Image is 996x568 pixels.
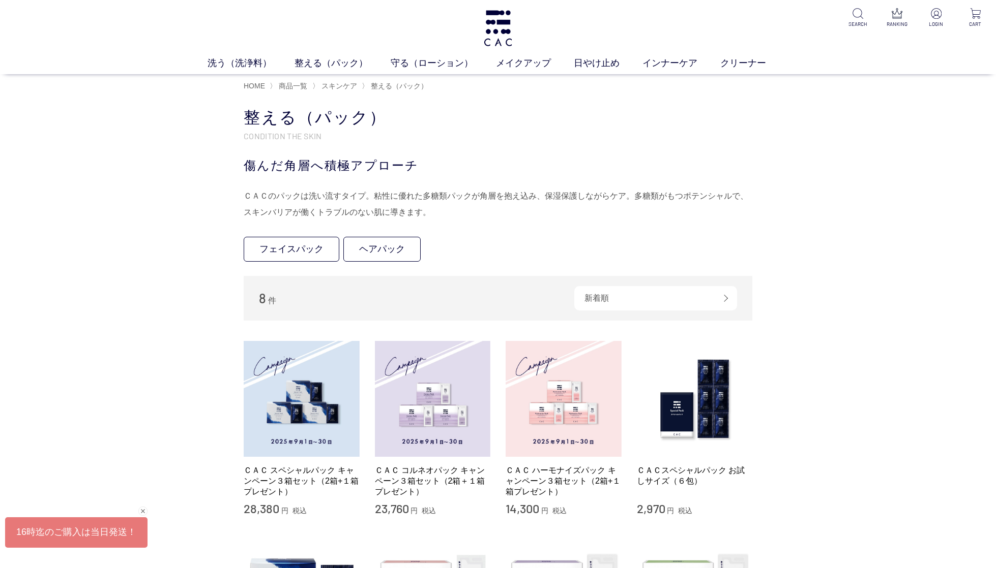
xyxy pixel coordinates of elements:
[637,341,753,457] img: ＣＡＣスペシャルパック お試しサイズ（６包）
[482,10,514,46] img: logo
[391,56,496,70] a: 守る（ローション）
[963,20,988,28] p: CART
[506,501,539,516] span: 14,300
[292,507,307,515] span: 税込
[637,465,753,487] a: ＣＡＣスペシャルパック お試しサイズ（６包）
[244,131,752,141] p: CONDITION THE SKIN
[541,507,548,515] span: 円
[506,465,622,497] a: ＣＡＣ ハーモナイズパック キャンペーン３箱セット（2箱+１箱プレゼント）
[321,82,357,90] span: スキンケア
[369,82,428,90] a: 整える（パック）
[244,188,752,220] div: ＣＡＣのパックは洗い流すタイプ。粘性に優れた多糖類パックが角層を抱え込み、保湿保護しながらケア。多糖類がもつポテンシャルで、スキンバリアが働くトラブルのない肌に導きます。
[268,296,276,305] span: 件
[678,507,692,515] span: 税込
[720,56,789,70] a: クリーナー
[281,507,288,515] span: 円
[845,8,870,28] a: SEARCH
[312,81,360,91] li: 〉
[279,82,307,90] span: 商品一覧
[244,237,339,262] a: フェイスパック
[319,82,357,90] a: スキンケア
[371,82,428,90] span: 整える（パック）
[295,56,391,70] a: 整える（パック）
[270,81,310,91] li: 〉
[667,507,674,515] span: 円
[422,507,436,515] span: 税込
[244,341,360,457] img: ＣＡＣ スペシャルパック キャンペーン３箱セット（2箱+１箱プレゼント）
[885,20,910,28] p: RANKING
[362,81,430,91] li: 〉
[506,341,622,457] img: ＣＡＣ ハーモナイズパック キャンペーン３箱セット（2箱+１箱プレゼント）
[208,56,295,70] a: 洗う（洗浄料）
[244,156,752,175] div: 傷んだ角層へ積極アプローチ
[244,501,279,516] span: 28,380
[637,501,665,516] span: 2,970
[244,465,360,497] a: ＣＡＣ スペシャルパック キャンペーン３箱セット（2箱+１箱プレゼント）
[885,8,910,28] a: RANKING
[642,56,720,70] a: インナーケア
[924,20,949,28] p: LOGIN
[845,20,870,28] p: SEARCH
[375,465,491,497] a: ＣＡＣ コルネオパック キャンペーン３箱セット（2箱＋１箱プレゼント）
[924,8,949,28] a: LOGIN
[343,237,421,262] a: ヘアパック
[574,56,642,70] a: 日やけ止め
[552,507,567,515] span: 税込
[411,507,418,515] span: 円
[277,82,307,90] a: 商品一覧
[244,107,752,129] h1: 整える（パック）
[574,286,737,310] div: 新着順
[259,290,266,306] span: 8
[375,341,491,457] img: ＣＡＣ コルネオパック キャンペーン３箱セット（2箱＋１箱プレゼント）
[496,56,574,70] a: メイクアップ
[375,501,409,516] span: 23,760
[963,8,988,28] a: CART
[244,82,265,90] a: HOME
